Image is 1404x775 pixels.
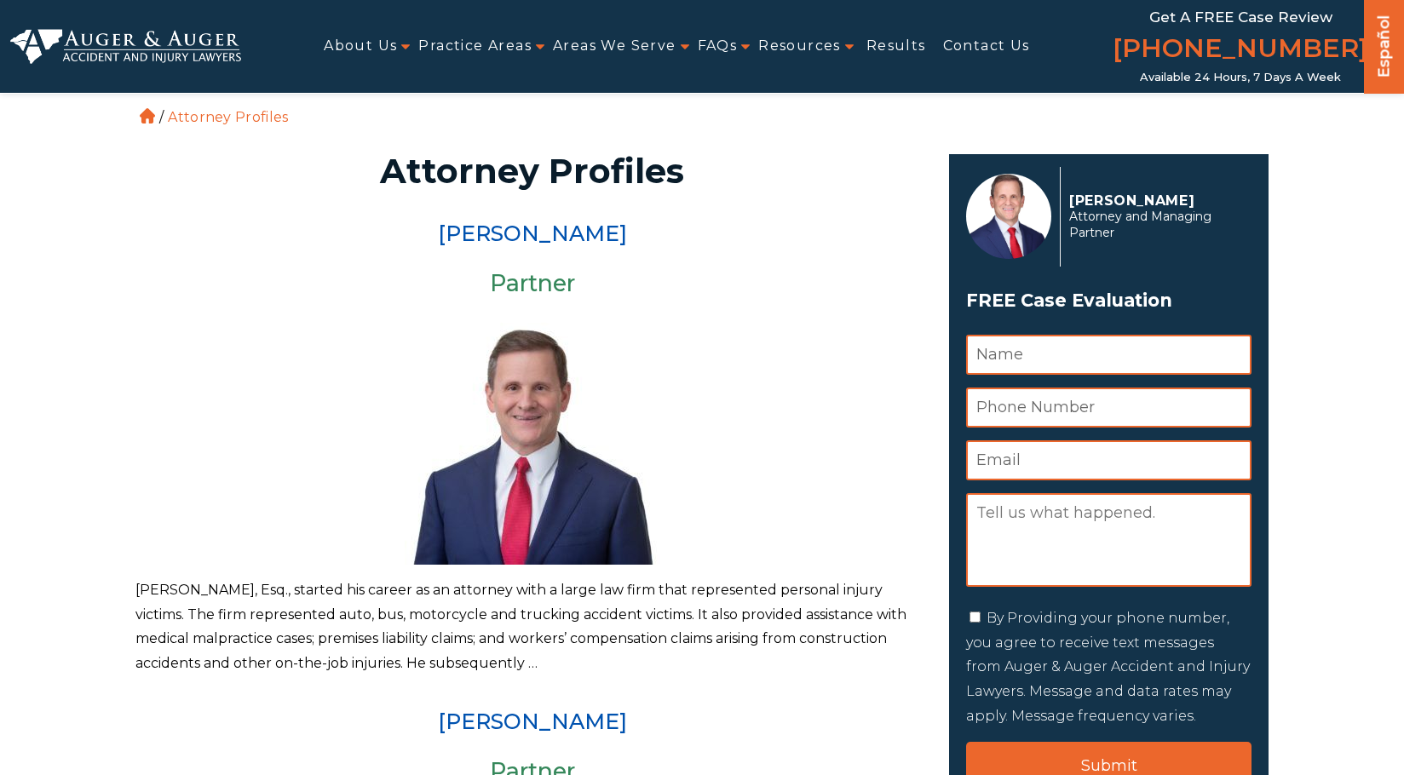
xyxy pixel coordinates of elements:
a: [PHONE_NUMBER] [1113,30,1368,71]
a: [PERSON_NAME] [438,709,627,734]
h3: Partner [135,271,929,296]
img: Auger & Auger Accident and Injury Lawyers Logo [10,29,241,64]
p: [PERSON_NAME] [1069,192,1242,209]
span: FREE Case Evaluation [966,284,1252,317]
a: [PERSON_NAME] [438,221,627,246]
a: Contact Us [943,27,1030,66]
span: Available 24 Hours, 7 Days a Week [1140,71,1341,84]
img: Herbert Auger [405,309,660,565]
a: Areas We Serve [553,27,676,66]
span: Get a FREE Case Review [1149,9,1332,26]
input: Phone Number [966,387,1252,428]
a: Results [866,27,926,66]
input: Name [966,335,1252,375]
label: By Providing your phone number, you agree to receive text messages from Auger & Auger Accident an... [966,610,1250,724]
input: Email [966,440,1252,480]
a: Resources [758,27,841,66]
a: FAQs [698,27,738,66]
a: Home [140,108,155,123]
li: Attorney Profiles [164,109,292,125]
span: Attorney and Managing Partner [1069,209,1242,241]
h1: Attorney Profiles [146,154,918,188]
a: Practice Areas [418,27,532,66]
img: Herbert Auger [966,174,1051,259]
p: [PERSON_NAME], Esq., started his career as an attorney with a large law firm that represented per... [135,578,929,676]
a: About Us [324,27,397,66]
